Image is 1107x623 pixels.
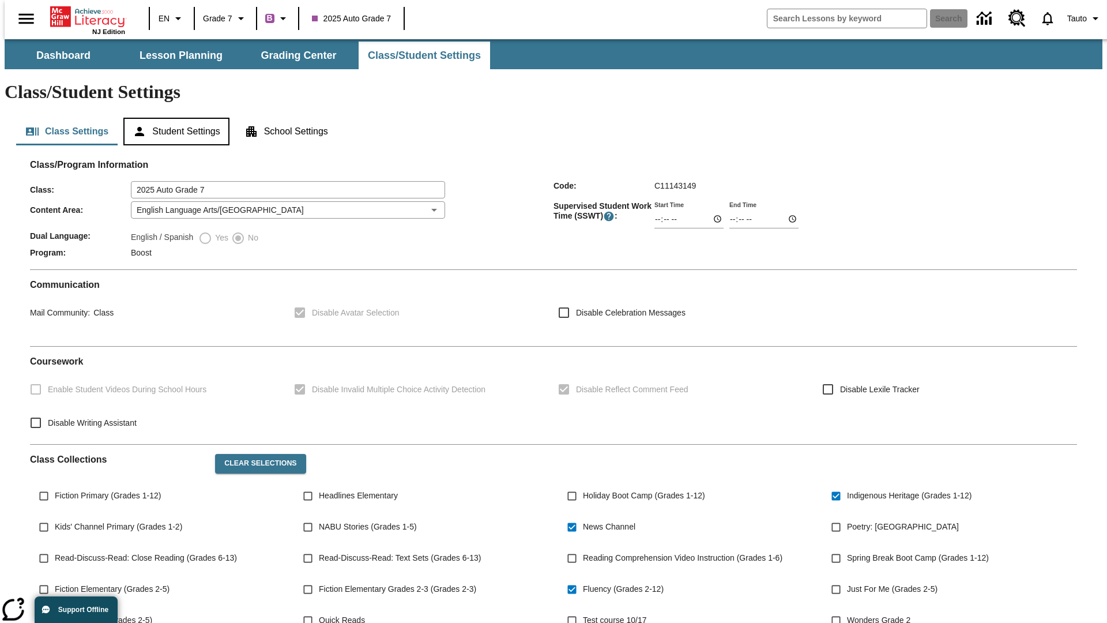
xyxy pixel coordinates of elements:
[50,4,125,35] div: Home
[847,490,972,502] span: Indigenous Heritage (Grades 1-12)
[198,8,253,29] button: Grade: Grade 7, Select a grade
[30,279,1077,290] h2: Communication
[35,596,118,623] button: Support Offline
[847,552,989,564] span: Spring Break Boot Camp (Grades 1-12)
[840,384,920,396] span: Disable Lexile Tracker
[58,606,108,614] span: Support Offline
[159,13,170,25] span: EN
[30,248,131,257] span: Program :
[583,583,664,595] span: Fluency (Grades 2-12)
[50,5,125,28] a: Home
[603,211,615,222] button: Supervised Student Work Time is the timeframe when students can take LevelSet and when lessons ar...
[55,552,237,564] span: Read-Discuss-Read: Close Reading (Grades 6-13)
[131,181,445,198] input: Class
[576,384,688,396] span: Disable Reflect Comment Feed
[5,42,491,69] div: SubNavbar
[654,181,696,190] span: C11143149
[6,42,121,69] button: Dashboard
[1001,3,1033,34] a: Resource Center, Will open in new tab
[1033,3,1063,33] a: Notifications
[767,9,927,28] input: search field
[30,356,1077,367] h2: Course work
[30,356,1077,435] div: Coursework
[30,279,1077,337] div: Communication
[30,205,131,215] span: Content Area :
[359,42,490,69] button: Class/Student Settings
[30,185,131,194] span: Class :
[1067,13,1087,25] span: Tauto
[30,308,90,317] span: Mail Community :
[215,454,306,474] button: Clear Selections
[576,307,686,319] span: Disable Celebration Messages
[583,490,705,502] span: Holiday Boot Camp (Grades 1-12)
[319,552,481,564] span: Read-Discuss-Read: Text Sets (Grades 6-13)
[654,200,684,209] label: Start Time
[847,521,959,533] span: Poetry: [GEOGRAPHIC_DATA]
[970,3,1001,35] a: Data Center
[131,248,152,257] span: Boost
[553,181,654,190] span: Code :
[30,159,1077,170] h2: Class/Program Information
[267,11,273,25] span: B
[92,28,125,35] span: NJ Edition
[30,454,206,465] h2: Class Collections
[153,8,190,29] button: Language: EN, Select a language
[245,232,258,244] span: No
[319,583,476,595] span: Fiction Elementary Grades 2-3 (Grades 2-3)
[5,39,1102,69] div: SubNavbar
[319,521,417,533] span: NABU Stories (Grades 1-5)
[235,118,337,145] button: School Settings
[30,231,131,241] span: Dual Language :
[553,201,654,222] span: Supervised Student Work Time (SSWT) :
[312,13,391,25] span: 2025 Auto Grade 7
[212,232,228,244] span: Yes
[241,42,356,69] button: Grading Center
[1063,8,1107,29] button: Profile/Settings
[55,583,170,595] span: Fiction Elementary (Grades 2-5)
[261,8,295,29] button: Boost Class color is purple. Change class color
[16,118,118,145] button: Class Settings
[319,490,398,502] span: Headlines Elementary
[48,384,206,396] span: Enable Student Videos During School Hours
[48,417,137,429] span: Disable Writing Assistant
[123,118,229,145] button: Student Settings
[90,308,114,317] span: Class
[55,490,161,502] span: Fiction Primary (Grades 1-12)
[16,118,1091,145] div: Class/Student Settings
[847,583,937,595] span: Just For Me (Grades 2-5)
[123,42,239,69] button: Lesson Planning
[203,13,232,25] span: Grade 7
[312,307,400,319] span: Disable Avatar Selection
[583,521,635,533] span: News Channel
[131,231,193,245] label: English / Spanish
[729,200,756,209] label: End Time
[9,2,43,36] button: Open side menu
[5,81,1102,103] h1: Class/Student Settings
[312,384,485,396] span: Disable Invalid Multiple Choice Activity Detection
[55,521,182,533] span: Kids' Channel Primary (Grades 1-2)
[131,201,445,219] div: English Language Arts/[GEOGRAPHIC_DATA]
[30,171,1077,260] div: Class/Program Information
[583,552,782,564] span: Reading Comprehension Video Instruction (Grades 1-6)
